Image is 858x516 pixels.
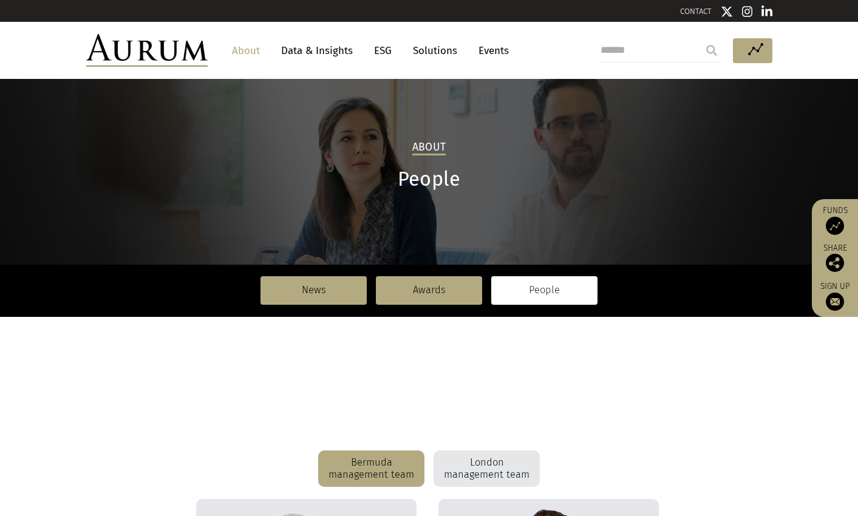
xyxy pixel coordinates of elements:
a: About [226,39,266,62]
h1: People [86,168,772,191]
div: Bermuda management team [318,450,424,487]
h2: About [412,141,446,155]
a: Data & Insights [275,39,359,62]
img: Twitter icon [721,5,733,18]
input: Submit [700,38,724,63]
img: Share this post [826,254,844,272]
a: Awards [376,276,482,304]
img: Sign up to our newsletter [826,293,844,311]
a: Solutions [407,39,463,62]
a: News [260,276,367,304]
div: London management team [434,450,540,487]
div: Share [818,244,852,272]
img: Aurum [86,34,208,67]
a: Sign up [818,281,852,311]
a: CONTACT [680,7,712,16]
a: Events [472,39,509,62]
img: Instagram icon [742,5,753,18]
img: Access Funds [826,217,844,235]
a: Funds [818,205,852,235]
a: ESG [368,39,398,62]
img: Linkedin icon [761,5,772,18]
a: People [491,276,598,304]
